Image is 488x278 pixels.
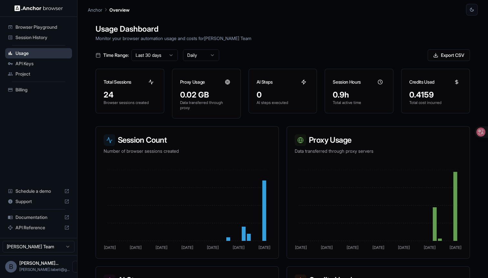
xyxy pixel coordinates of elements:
h3: Session Count [104,134,271,146]
img: Anchor Logo [15,5,63,11]
span: Session History [15,34,69,41]
tspan: [DATE] [450,245,462,250]
tspan: [DATE] [398,245,410,250]
tspan: [DATE] [424,245,436,250]
h3: Proxy Usage [295,134,462,146]
div: Browser Playground [5,22,72,32]
tspan: [DATE] [233,245,245,250]
p: AI steps executed [257,100,309,105]
span: Project [15,71,69,77]
h3: AI Steps [257,79,273,85]
div: 0 [257,90,309,100]
tspan: [DATE] [156,245,168,250]
span: Usage [15,50,69,57]
div: Schedule a demo [5,186,72,196]
div: 24 [104,90,156,100]
span: Support [15,198,62,205]
span: Billing [15,87,69,93]
div: Billing [5,85,72,95]
tspan: [DATE] [295,245,307,250]
h3: Proxy Usage [180,79,205,85]
p: Total active time [333,100,385,105]
span: Schedule a demo [15,188,62,194]
span: Documentation [15,214,62,221]
tspan: [DATE] [259,245,270,250]
p: Number of browser sessions created [104,148,271,154]
p: Total cost incurred [409,100,462,105]
tspan: [DATE] [207,245,219,250]
div: API Reference [5,222,72,233]
nav: breadcrumb [88,6,129,13]
span: Browser Playground [15,24,69,30]
span: API Keys [15,60,69,67]
h1: Usage Dashboard [96,23,470,35]
span: Bhanu Prakash Goud Tabeti [19,260,58,266]
div: 0.9h [333,90,385,100]
p: Monitor your browser automation usage and costs for [PERSON_NAME] Team [96,35,470,42]
div: Support [5,196,72,207]
span: Time Range: [103,52,129,58]
p: Overview [109,6,129,13]
h3: Total Sessions [104,79,131,85]
h3: Session Hours [333,79,361,85]
h3: Credits Used [409,79,434,85]
span: API Reference [15,224,62,231]
span: bhanu.tabeti@gmail.com [19,267,70,272]
p: Data transferred through proxy servers [295,148,462,154]
p: Data transferred through proxy [180,100,233,110]
div: Session History [5,32,72,43]
p: Anchor [88,6,102,13]
tspan: [DATE] [181,245,193,250]
div: Project [5,69,72,79]
div: API Keys [5,58,72,69]
tspan: [DATE] [372,245,384,250]
div: Usage [5,48,72,58]
p: Browser sessions created [104,100,156,105]
div: 0.02 GB [180,90,233,100]
button: Open menu [72,261,84,273]
tspan: [DATE] [347,245,359,250]
tspan: [DATE] [321,245,333,250]
div: Documentation [5,212,72,222]
div: B [5,261,17,273]
div: 0.4159 [409,90,462,100]
button: Export CSV [428,49,470,61]
tspan: [DATE] [104,245,116,250]
tspan: [DATE] [130,245,142,250]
